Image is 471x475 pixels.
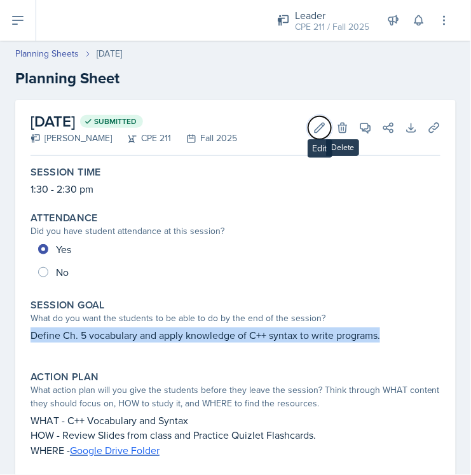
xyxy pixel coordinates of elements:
[295,8,369,23] div: Leader
[97,47,122,60] div: [DATE]
[31,383,440,410] div: What action plan will you give the students before they leave the session? Think through WHAT con...
[308,116,331,139] button: Edit
[15,67,456,90] h2: Planning Sheet
[31,212,98,224] label: Attendance
[94,116,137,127] span: Submitted
[15,47,79,60] a: Planning Sheets
[31,371,99,383] label: Action Plan
[295,20,369,34] div: CPE 211 / Fall 2025
[31,132,112,145] div: [PERSON_NAME]
[31,413,440,428] p: WHAT - C++ Vocabulary and Syntax
[31,312,440,325] div: What do you want the students to be able to do by the end of the session?
[31,181,440,196] p: 1:30 - 2:30 pm
[171,132,237,145] div: Fall 2025
[70,444,160,458] a: Google Drive Folder
[31,224,440,238] div: Did you have student attendance at this session?
[31,166,101,179] label: Session Time
[112,132,171,145] div: CPE 211
[31,428,440,443] p: HOW - Review Slides from class and Practice Quizlet Flashcards.
[331,116,354,139] button: Delete
[31,110,237,133] h2: [DATE]
[31,299,105,312] label: Session Goal
[31,327,440,343] p: Define Ch. 5 vocabulary and apply knowledge of C++ syntax to write programs.
[31,443,440,458] p: WHERE -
